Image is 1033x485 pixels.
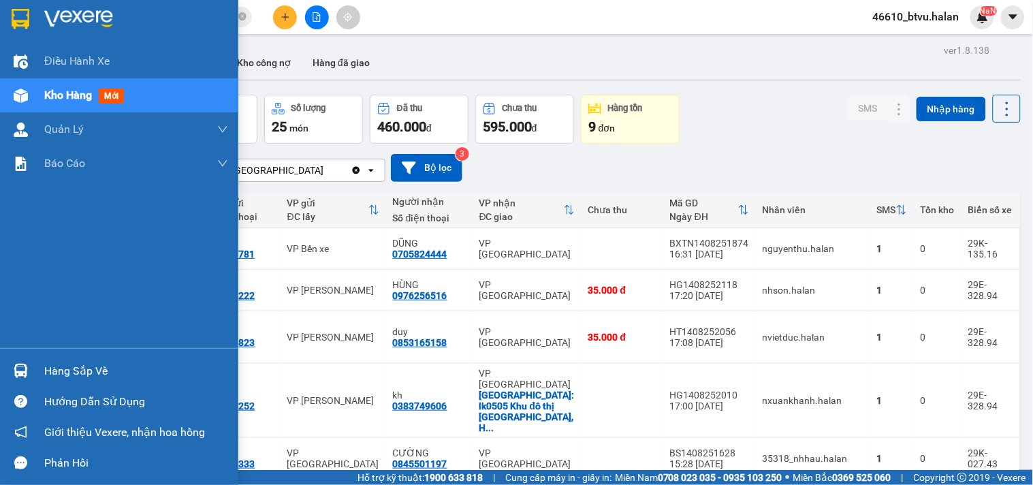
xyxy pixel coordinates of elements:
div: HG1408252010 [670,390,749,401]
img: logo-vxr [12,9,29,29]
span: đ [426,123,432,134]
button: caret-down [1001,5,1025,29]
span: close-circle [238,12,247,20]
input: Selected VP Hà Đông. [325,163,326,177]
div: Biển số xe [968,204,1013,215]
div: nxuankhanh.halan [763,395,863,406]
button: Kho công nợ [226,46,302,79]
div: Số lượng [291,104,326,113]
div: 29E-328.94 [968,279,1013,301]
div: HÙNG [393,279,466,290]
button: Chưa thu595.000đ [475,95,574,144]
span: down [217,158,228,169]
span: notification [14,426,27,439]
div: 15:28 [DATE] [670,458,749,469]
div: VP [PERSON_NAME] [287,285,379,296]
div: Người nhận [393,196,466,207]
div: 29E-328.94 [968,390,1013,411]
img: warehouse-icon [14,364,28,378]
div: VP [GEOGRAPHIC_DATA] [479,238,575,260]
span: Hỗ trợ kỹ thuật: [357,470,483,485]
div: Phản hồi [44,453,228,473]
button: Bộ lọc [391,154,462,182]
div: nguyenthu.halan [763,243,863,254]
span: aim [343,12,353,22]
div: 17:20 [DATE] [670,290,749,301]
div: ver 1.8.138 [944,43,990,58]
span: 25 [272,119,287,135]
button: Nhập hàng [917,97,986,121]
div: 17:00 [DATE] [670,401,749,411]
span: | [493,470,495,485]
div: 0 [921,332,955,343]
span: Miền Nam [615,470,782,485]
div: 29K-027.43 [968,448,1013,469]
button: Số lượng25món [264,95,363,144]
img: warehouse-icon [14,54,28,69]
button: Hàng đã giao [302,46,381,79]
div: Ngày ĐH [670,211,738,222]
span: mới [99,89,124,104]
strong: 1900 633 818 [424,472,483,483]
div: VP [GEOGRAPHIC_DATA] [479,448,575,469]
span: ⚪️ [786,475,790,480]
button: Đã thu460.000đ [370,95,468,144]
span: ... [486,422,494,433]
img: warehouse-icon [14,89,28,103]
div: 0845501197 [393,458,447,469]
th: Toggle SortBy [281,192,386,228]
span: copyright [957,473,967,482]
div: nvietduc.halan [763,332,863,343]
div: VP [PERSON_NAME] [287,332,379,343]
div: Đã thu [397,104,422,113]
div: Hướng dẫn sử dụng [44,392,228,412]
div: DŨNG [393,238,466,249]
div: VP [PERSON_NAME] [287,395,379,406]
div: Nhân viên [763,204,863,215]
div: 29E-328.94 [968,326,1013,348]
li: 271 - [PERSON_NAME] - [GEOGRAPHIC_DATA] - [GEOGRAPHIC_DATA] [127,33,569,50]
div: VP Bến xe [287,243,379,254]
svg: open [366,165,377,176]
span: Cung cấp máy in - giấy in: [505,470,611,485]
div: 35.000 đ [588,285,656,296]
img: logo.jpg [17,17,119,85]
div: 0 [921,285,955,296]
span: 46610_btvu.halan [862,8,970,25]
th: Toggle SortBy [870,192,914,228]
div: VP gửi [287,198,368,208]
span: Quản Lý [44,121,84,138]
button: aim [336,5,360,29]
img: solution-icon [14,157,28,171]
div: Tồn kho [921,204,955,215]
div: 1 [877,453,907,464]
div: 0 [921,453,955,464]
span: file-add [312,12,321,22]
button: plus [273,5,297,29]
span: món [289,123,308,134]
span: Kho hàng [44,89,92,101]
div: Chưa thu [588,204,656,215]
div: 16:31 [DATE] [670,249,749,260]
div: VP nhận [479,198,564,208]
span: caret-down [1007,11,1019,23]
span: Báo cáo [44,155,85,172]
div: ĐC lấy [287,211,368,222]
span: message [14,456,27,469]
span: Miền Bắc [793,470,891,485]
span: close-circle [238,11,247,24]
div: BXTN1408251874 [670,238,749,249]
div: 0705824444 [393,249,447,260]
div: Hàng sắp về [44,361,228,381]
div: VP [GEOGRAPHIC_DATA] [217,163,323,177]
div: 35.000 đ [588,332,656,343]
div: BS1408251628 [670,448,749,458]
div: Hàng tồn [608,104,643,113]
div: 0853165158 [393,337,447,348]
div: 17:08 [DATE] [670,337,749,348]
span: Điều hành xe [44,52,110,69]
sup: 3 [456,147,469,161]
div: HG1408252118 [670,279,749,290]
strong: 0369 525 060 [833,472,891,483]
span: plus [281,12,290,22]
